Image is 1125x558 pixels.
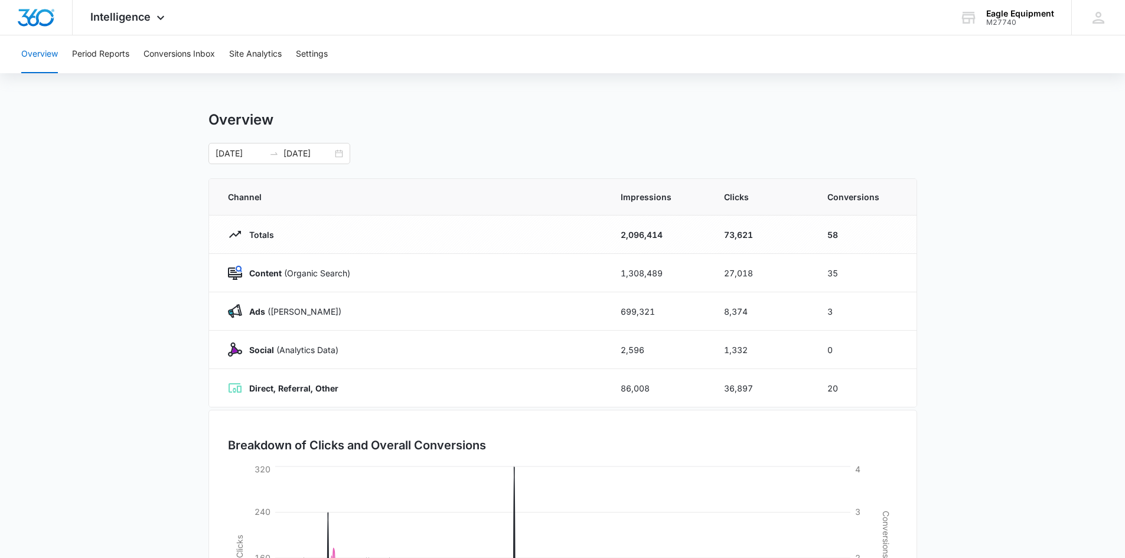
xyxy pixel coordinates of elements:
span: swap-right [269,149,279,158]
p: (Analytics Data) [242,344,338,356]
td: 1,332 [710,331,813,369]
strong: Content [249,268,282,278]
td: 35 [813,254,917,292]
span: Intelligence [90,11,151,23]
tspan: 4 [855,464,860,474]
td: 699,321 [606,292,710,331]
button: Conversions Inbox [144,35,215,73]
div: account id [986,18,1054,27]
h1: Overview [208,111,273,129]
h3: Breakdown of Clicks and Overall Conversions [228,436,486,454]
img: Content [228,266,242,280]
input: End date [283,147,332,160]
tspan: 3 [855,507,860,517]
div: account name [986,9,1054,18]
strong: Ads [249,306,265,316]
input: Start date [216,147,265,160]
tspan: Conversions [881,511,891,558]
strong: Direct, Referral, Other [249,383,338,393]
td: 86,008 [606,369,710,407]
img: Ads [228,304,242,318]
td: 3 [813,292,917,331]
td: 1,308,489 [606,254,710,292]
button: Period Reports [72,35,129,73]
tspan: 240 [255,507,270,517]
span: Channel [228,191,592,203]
td: 73,621 [710,216,813,254]
td: 2,096,414 [606,216,710,254]
button: Settings [296,35,328,73]
button: Site Analytics [229,35,282,73]
tspan: Clicks [234,535,244,558]
td: 2,596 [606,331,710,369]
td: 0 [813,331,917,369]
span: Clicks [724,191,799,203]
td: 36,897 [710,369,813,407]
p: Totals [242,229,274,241]
button: Overview [21,35,58,73]
span: Impressions [621,191,696,203]
td: 27,018 [710,254,813,292]
img: Social [228,342,242,357]
p: ([PERSON_NAME]) [242,305,341,318]
span: Conversions [827,191,898,203]
p: (Organic Search) [242,267,350,279]
strong: Social [249,345,274,355]
td: 20 [813,369,917,407]
td: 58 [813,216,917,254]
span: to [269,149,279,158]
td: 8,374 [710,292,813,331]
tspan: 320 [255,464,270,474]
